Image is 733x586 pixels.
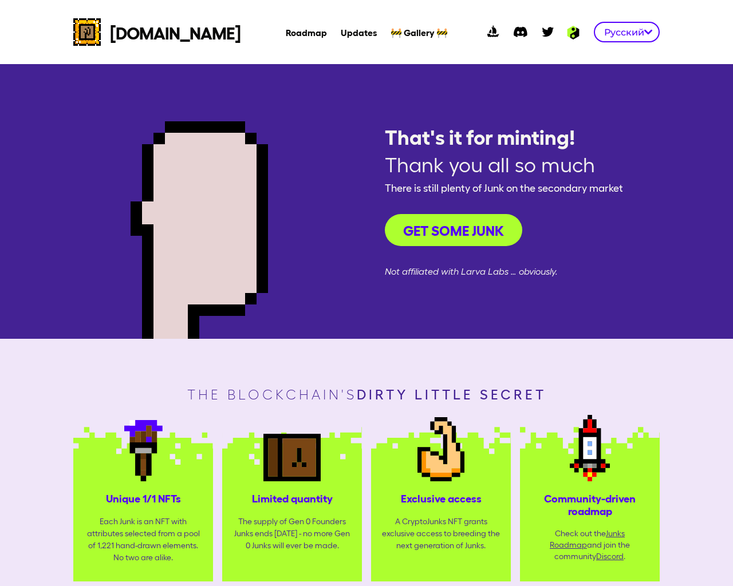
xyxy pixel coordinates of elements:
[385,264,623,278] span: Not affiliated with Larva Labs … obviously.
[529,492,651,517] h3: Community-driven roadmap
[385,214,522,246] button: Get some Junk
[187,386,546,402] span: The blockchain's
[385,152,623,175] span: Thank you all so much
[550,528,625,549] a: Junks Roadmap
[382,516,500,550] span: A CryptoJunks NFT grants exclusive access to breeding the next generation of Junks.
[479,18,507,46] a: opensea
[110,22,241,42] span: [DOMAIN_NAME]
[391,26,448,38] a: 🚧 Gallery 🚧
[385,180,623,196] span: There is still plenty of Junk on the secondary market
[231,492,353,504] h3: Limited quantity
[385,125,623,148] span: That's it for minting!
[534,18,562,46] a: twitter
[341,26,377,38] a: Updates
[73,18,101,46] img: cryptojunks logo
[507,18,534,46] a: discord
[73,18,241,46] a: cryptojunks logo[DOMAIN_NAME]
[550,528,630,561] span: Check out the and join the community .
[87,516,200,562] span: Each Junk is an NFT with attributes selected from a pool of 1,221 hand-drawn elements. No two are...
[357,385,546,402] span: dirty little secret
[380,492,502,504] h3: Exclusive access
[286,26,327,38] a: Roadmap
[385,200,623,260] a: Get some Junk
[596,551,624,561] a: Discord
[82,492,204,504] h3: Unique 1/1 NFTs
[234,516,350,550] span: The supply of Gen 0 Founders Junks ends [DATE] - no more Gen 0 Junks will ever be made.
[562,26,585,39] img: Ambition logo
